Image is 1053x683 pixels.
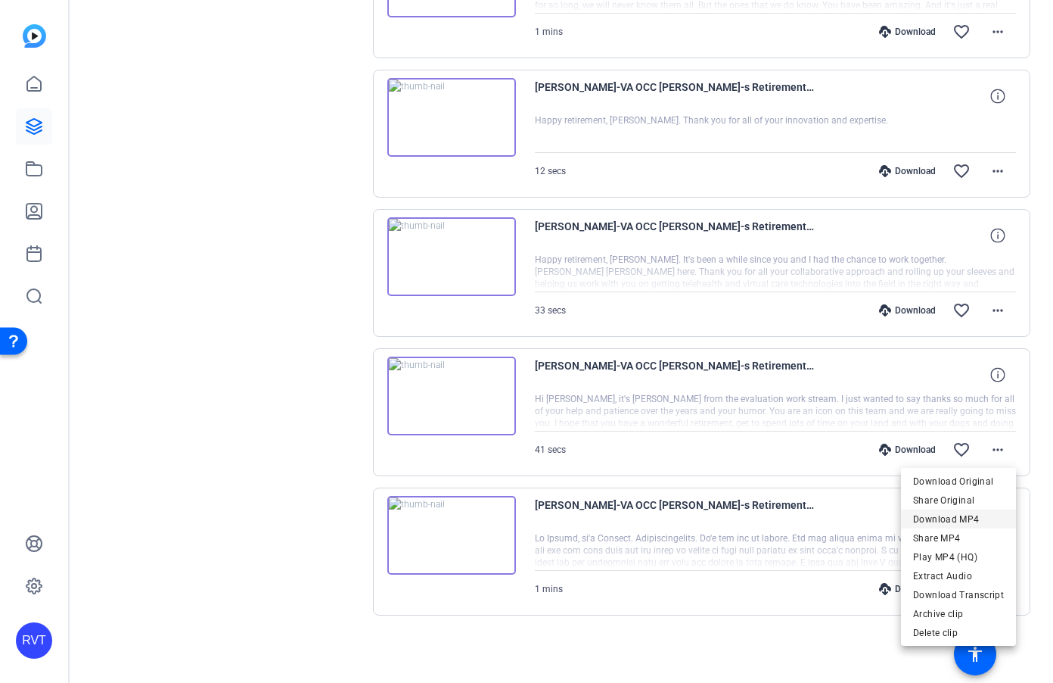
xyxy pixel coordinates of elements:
[913,529,1004,547] span: Share MP4
[913,510,1004,529] span: Download MP4
[913,491,1004,510] span: Share Original
[913,548,1004,566] span: Play MP4 (HQ)
[913,472,1004,491] span: Download Original
[913,605,1004,623] span: Archive clip
[913,567,1004,585] span: Extract Audio
[913,624,1004,642] span: Delete clip
[913,586,1004,604] span: Download Transcript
